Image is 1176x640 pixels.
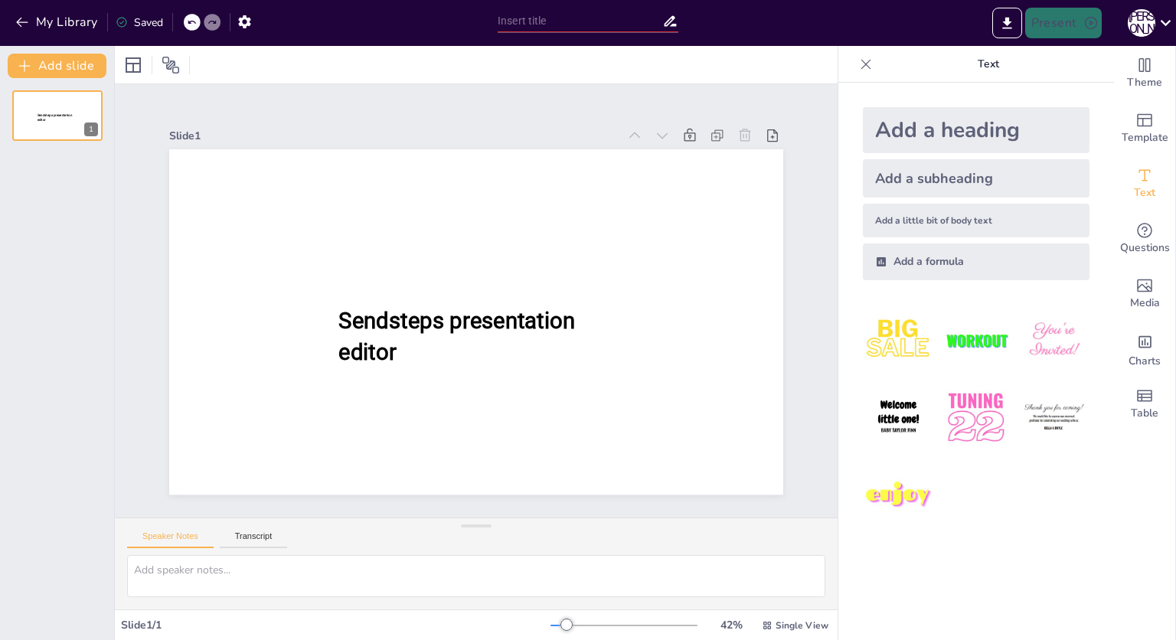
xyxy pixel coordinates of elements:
span: Text [1134,184,1155,201]
div: Add ready made slides [1114,101,1175,156]
div: 42 % [713,618,750,632]
button: Transcript [220,531,288,548]
div: Change the overall theme [1114,46,1175,101]
button: Export to PowerPoint [992,8,1022,38]
div: Add images, graphics, shapes or video [1114,266,1175,322]
span: Sendsteps presentation editor [338,308,574,365]
img: 3.jpeg [1018,305,1089,376]
button: Add slide [8,54,106,78]
span: Single View [776,619,828,632]
img: 4.jpeg [863,382,934,453]
span: Sendsteps presentation editor [38,113,72,122]
img: 1.jpeg [863,305,934,376]
div: Add a table [1114,377,1175,432]
div: Add a subheading [863,159,1089,198]
span: Table [1131,405,1158,422]
div: Saved [116,15,163,30]
span: Questions [1120,240,1170,256]
div: Add text boxes [1114,156,1175,211]
div: Add charts and graphs [1114,322,1175,377]
div: Layout [121,53,145,77]
img: 6.jpeg [1018,382,1089,453]
img: 7.jpeg [863,460,934,531]
img: 5.jpeg [940,382,1011,453]
input: Insert title [498,10,662,32]
button: А [PERSON_NAME] [1128,8,1155,38]
button: Present [1025,8,1102,38]
span: Charts [1129,353,1161,370]
span: Template [1122,129,1168,146]
span: Media [1130,295,1160,312]
div: Get real-time input from your audience [1114,211,1175,266]
img: 2.jpeg [940,305,1011,376]
div: 1 [12,90,103,141]
div: Add a heading [863,107,1089,153]
div: Add a formula [863,243,1089,280]
div: Slide 1 [169,129,618,143]
p: Text [878,46,1099,83]
button: Speaker Notes [127,531,214,548]
div: 1 [84,122,98,136]
span: Position [162,56,180,74]
span: Theme [1127,74,1162,91]
div: Slide 1 / 1 [121,618,550,632]
button: My Library [11,10,104,34]
div: Add a little bit of body text [863,204,1089,237]
div: А [PERSON_NAME] [1128,9,1155,37]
